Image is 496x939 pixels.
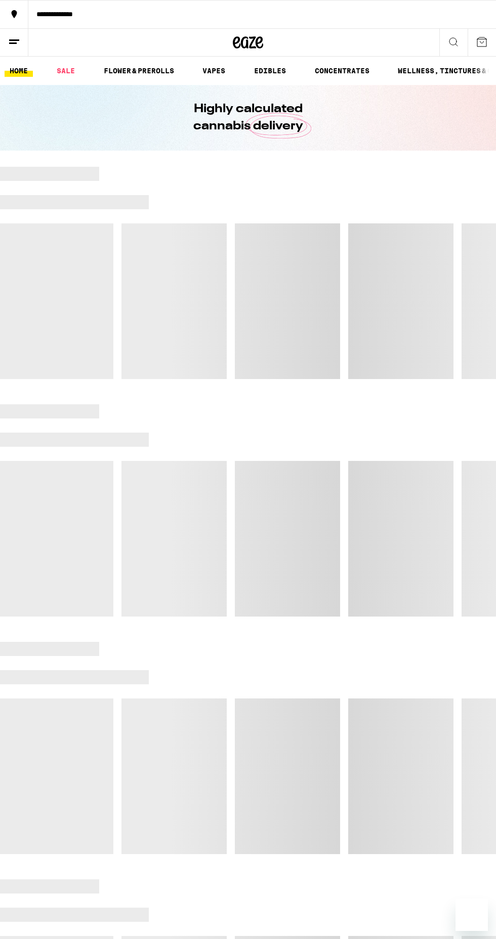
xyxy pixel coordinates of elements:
a: FLOWER & PREROLLS [99,65,179,77]
a: SALE [52,65,80,77]
a: EDIBLES [249,65,291,77]
a: CONCENTRATES [310,65,375,77]
iframe: Button to launch messaging window [456,899,488,931]
a: HOME [5,65,33,77]
a: VAPES [197,65,230,77]
h1: Highly calculated cannabis delivery [164,101,332,135]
